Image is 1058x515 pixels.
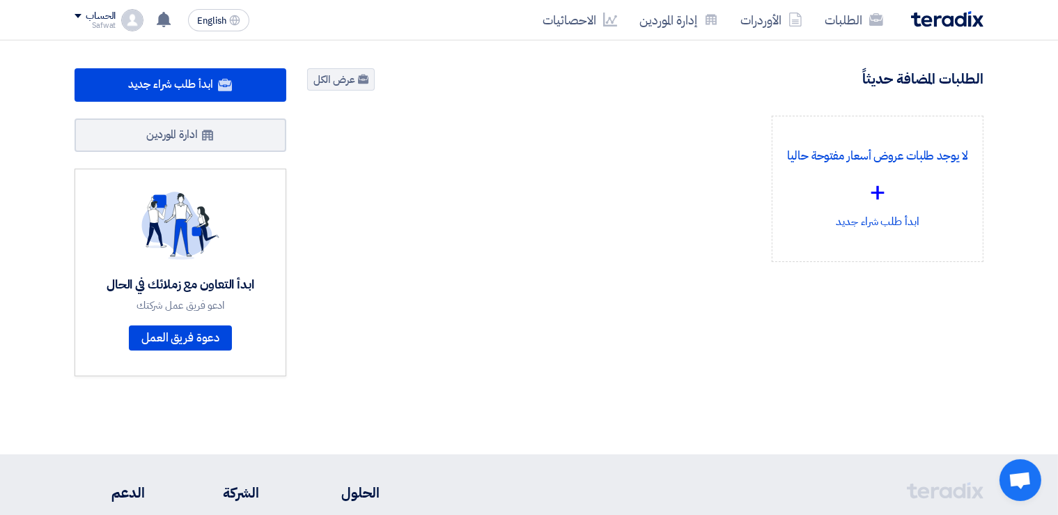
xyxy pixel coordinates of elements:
span: ابدأ طلب شراء جديد [128,76,212,93]
div: ابدأ التعاون مع زملائك في الحال [107,277,254,293]
img: profile_test.png [121,9,143,31]
a: عرض الكل [307,68,375,91]
h4: الطلبات المضافة حديثاً [862,70,983,88]
li: الحلول [301,482,380,503]
div: الحساب [86,10,116,22]
a: الأوردرات [729,3,814,36]
img: invite_your_team.svg [141,192,219,260]
a: الاحصائيات [531,3,628,36]
div: ابدأ طلب شراء جديد [784,128,972,250]
span: English [197,16,226,26]
div: Safwat [75,22,116,29]
li: الدعم [75,482,145,503]
button: English [188,9,249,31]
a: دعوة فريق العمل [129,325,232,351]
a: الطلبات [814,3,894,36]
div: + [784,171,972,213]
img: Teradix logo [911,11,983,27]
li: الشركة [187,482,259,503]
div: ادعو فريق عمل شركتك [107,299,254,312]
div: Open chat [999,459,1041,501]
a: إدارة الموردين [628,3,729,36]
a: ادارة الموردين [75,118,286,152]
p: لا يوجد طلبات عروض أسعار مفتوحة حاليا [784,147,972,165]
